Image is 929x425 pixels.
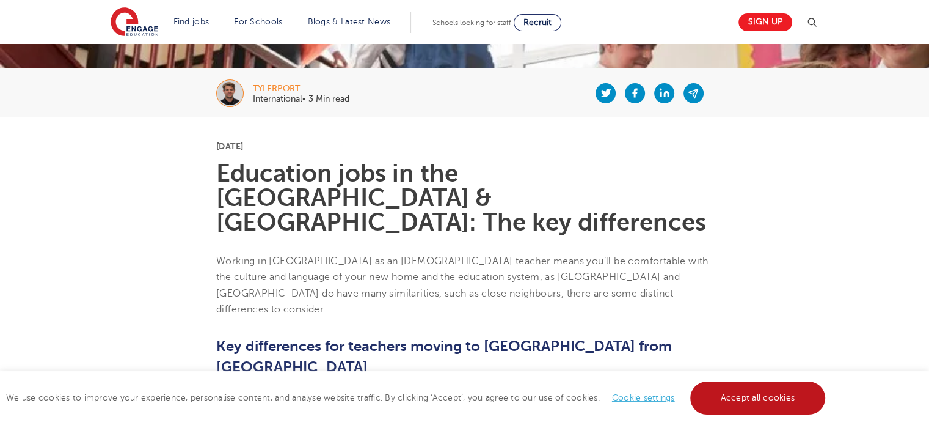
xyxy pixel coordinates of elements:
[253,95,349,103] p: International• 3 Min read
[216,256,709,315] span: Working in [GEOGRAPHIC_DATA] as an [DEMOGRAPHIC_DATA] teacher means you’ll be comfortable with th...
[173,17,209,26] a: Find jobs
[6,393,828,402] span: We use cookies to improve your experience, personalise content, and analyse website traffic. By c...
[432,18,511,27] span: Schools looking for staff
[308,17,391,26] a: Blogs & Latest News
[253,84,349,93] div: tylerport
[216,161,713,235] h1: Education jobs in the [GEOGRAPHIC_DATA] & [GEOGRAPHIC_DATA]: The key differences
[612,393,675,402] a: Cookie settings
[738,13,792,31] a: Sign up
[216,338,672,375] b: Key differences for teachers moving to [GEOGRAPHIC_DATA] from [GEOGRAPHIC_DATA]
[690,382,826,415] a: Accept all cookies
[111,7,158,38] img: Engage Education
[514,14,561,31] a: Recruit
[234,17,282,26] a: For Schools
[216,142,713,150] p: [DATE]
[523,18,552,27] span: Recruit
